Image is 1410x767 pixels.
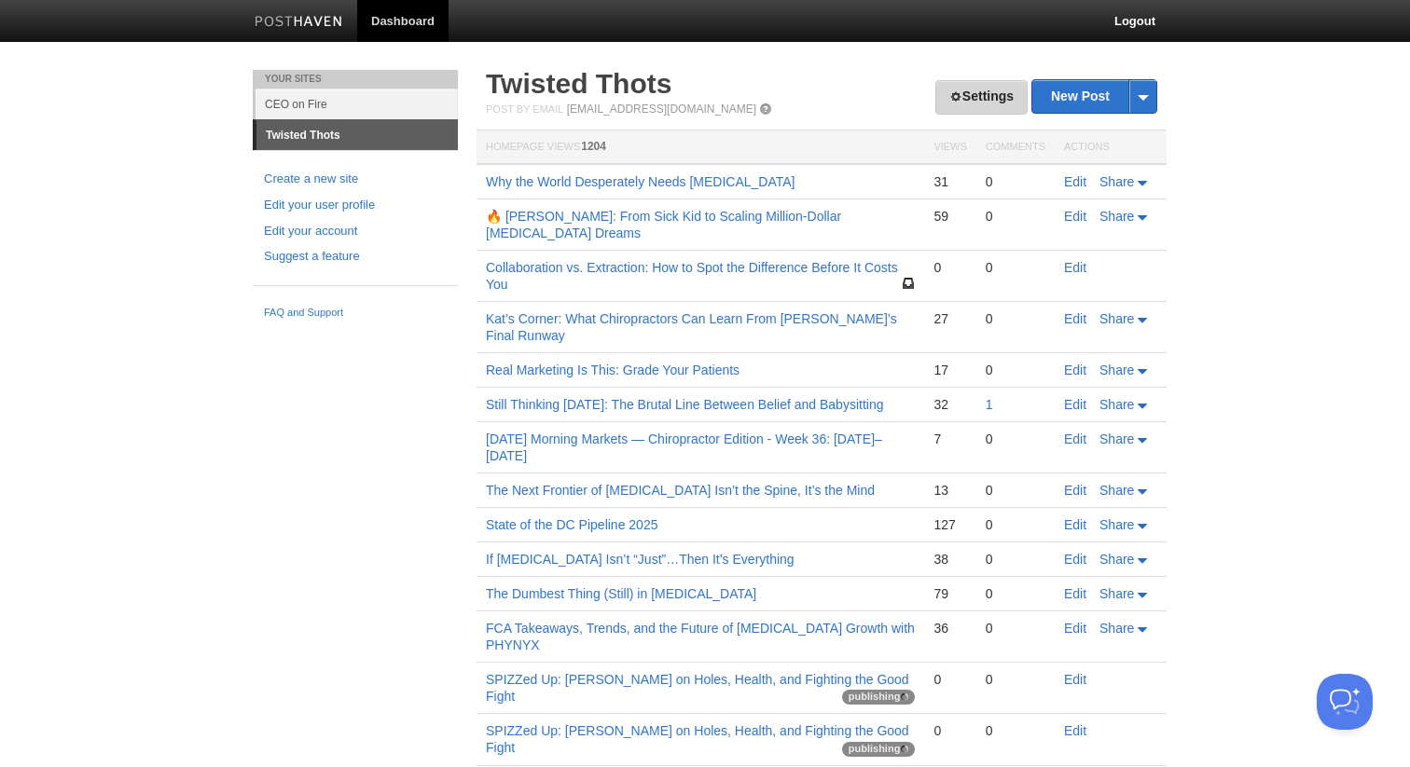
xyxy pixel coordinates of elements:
[1099,174,1134,189] span: Share
[486,363,740,377] a: Real Marketing Is This: Grade Your Patients
[842,690,916,705] span: publishing
[264,305,447,322] a: FAQ and Support
[477,130,924,165] th: Homepage Views
[1064,260,1086,275] a: Edit
[1064,586,1086,601] a: Edit
[486,209,841,240] a: 🔥 [PERSON_NAME]: From Sick Kid to Scaling Million-Dollar [MEDICAL_DATA] Dreams
[1099,517,1134,532] span: Share
[1099,209,1134,224] span: Share
[1099,397,1134,412] span: Share
[901,693,908,701] img: loading-tiny-gray.gif
[986,259,1045,276] div: 0
[486,586,756,601] a: The Dumbest Thing (Still) in [MEDICAL_DATA]
[486,311,897,343] a: Kat’s Corner: What Chiropractors Can Learn From [PERSON_NAME]’s Final Runway
[1099,363,1134,377] span: Share
[986,310,1045,327] div: 0
[901,746,908,753] img: loading-tiny-gray.gif
[986,516,1045,533] div: 0
[986,671,1045,688] div: 0
[1064,363,1086,377] a: Edit
[264,170,447,189] a: Create a new site
[986,362,1045,378] div: 0
[581,140,606,153] span: 1204
[486,174,795,189] a: Why the World Desperately Needs [MEDICAL_DATA]
[1064,174,1086,189] a: Edit
[486,397,883,412] a: Still Thinking [DATE]: The Brutal Line Between Belief and Babysitting
[986,551,1045,568] div: 0
[1032,80,1156,113] a: New Post
[986,173,1045,190] div: 0
[1317,674,1373,730] iframe: Help Scout Beacon - Open
[486,672,909,704] a: SPIZZed Up: [PERSON_NAME] on Holes, Health, and Fighting the Good Fight
[264,222,447,241] a: Edit your account
[253,70,458,89] li: Your Sites
[256,89,458,119] a: CEO on Fire
[933,482,966,499] div: 13
[933,208,966,225] div: 59
[486,552,795,567] a: If [MEDICAL_DATA] Isn’t “Just”…Then It’s Everything
[264,196,447,215] a: Edit your user profile
[1064,621,1086,636] a: Edit
[567,103,756,116] a: [EMAIL_ADDRESS][DOMAIN_NAME]
[933,722,966,739] div: 0
[1099,586,1134,601] span: Share
[986,431,1045,447] div: 0
[933,585,966,602] div: 79
[1064,723,1086,738] a: Edit
[264,247,447,267] a: Suggest a feature
[1064,552,1086,567] a: Edit
[256,120,458,150] a: Twisted Thots
[933,173,966,190] div: 31
[933,671,966,688] div: 0
[1099,483,1134,498] span: Share
[486,103,563,115] span: Post by Email
[1099,431,1134,446] span: Share
[486,68,671,99] a: Twisted Thots
[1064,397,1086,412] a: Edit
[1064,209,1086,224] a: Edit
[986,620,1045,637] div: 0
[1064,483,1086,498] a: Edit
[986,585,1045,602] div: 0
[1099,621,1134,636] span: Share
[933,620,966,637] div: 36
[986,397,993,412] a: 1
[1064,311,1086,326] a: Edit
[1055,130,1167,165] th: Actions
[935,80,1028,115] a: Settings
[933,551,966,568] div: 38
[933,431,966,447] div: 7
[933,396,966,413] div: 32
[933,310,966,327] div: 27
[486,483,875,498] a: The Next Frontier of [MEDICAL_DATA] Isn’t the Spine, It’s the Mind
[486,517,657,532] a: State of the DC Pipeline 2025
[1099,552,1134,567] span: Share
[1064,431,1086,446] a: Edit
[1064,517,1086,532] a: Edit
[1064,672,1086,687] a: Edit
[842,742,916,757] span: publishing
[986,722,1045,739] div: 0
[933,259,966,276] div: 0
[486,723,909,755] a: SPIZZed Up: [PERSON_NAME] on Holes, Health, and Fighting the Good Fight
[486,260,898,292] a: Collaboration vs. Extraction: How to Spot the Difference Before It Costs You
[933,362,966,378] div: 17
[976,130,1055,165] th: Comments
[255,16,343,30] img: Posthaven-bar
[933,516,966,533] div: 127
[924,130,975,165] th: Views
[986,208,1045,225] div: 0
[986,482,1045,499] div: 0
[1099,311,1134,326] span: Share
[486,431,882,463] a: [DATE] Morning Markets — Chiropractor Edition - Week 36: [DATE]–[DATE]
[486,621,915,652] a: FCA Takeaways, Trends, and the Future of [MEDICAL_DATA] Growth with PHYNYX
